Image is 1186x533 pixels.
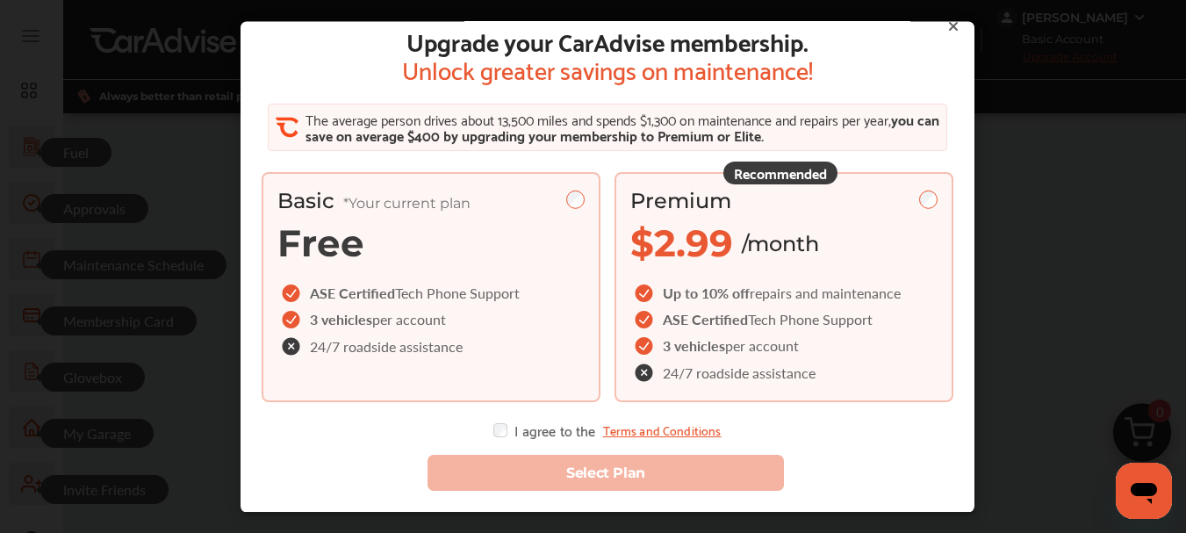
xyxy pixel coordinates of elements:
[372,309,446,329] span: per account
[635,337,656,355] img: checkIcon.6d469ec1.svg
[635,364,656,382] img: check-cross-icon.c68f34ea.svg
[310,283,395,303] span: ASE Certified
[723,162,837,184] div: Recommended
[635,311,656,328] img: checkIcon.6d469ec1.svg
[277,220,364,266] span: Free
[395,283,520,303] span: Tech Phone Support
[305,107,890,131] span: The average person drives about 13,500 miles and spends $1,300 on maintenance and repairs per year,
[742,230,819,256] span: /month
[493,423,721,437] div: I agree to the
[630,188,731,213] span: Premium
[635,285,656,302] img: checkIcon.6d469ec1.svg
[663,335,725,356] span: 3 vehicles
[277,188,471,213] span: Basic
[630,220,733,266] span: $2.99
[310,309,372,329] span: 3 vehicles
[282,311,303,328] img: checkIcon.6d469ec1.svg
[663,365,816,379] span: 24/7 roadside assistance
[310,339,463,353] span: 24/7 roadside assistance
[305,107,938,147] span: you can save on average $400 by upgrading your membership to Premium or Elite.
[725,335,799,356] span: per account
[750,283,901,303] span: repairs and maintenance
[275,116,298,139] img: CA_CheckIcon.cf4f08d4.svg
[282,285,303,302] img: checkIcon.6d469ec1.svg
[402,54,813,83] span: Unlock greater savings on maintenance!
[402,26,813,54] span: Upgrade your CarAdvise membership.
[1116,463,1172,519] iframe: Button to launch messaging window
[663,309,748,329] span: ASE Certified
[282,337,303,356] img: check-cross-icon.c68f34ea.svg
[602,423,721,437] a: Terms and Conditions
[343,195,471,212] span: *Your current plan
[663,283,750,303] span: Up to 10% off
[748,309,873,329] span: Tech Phone Support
